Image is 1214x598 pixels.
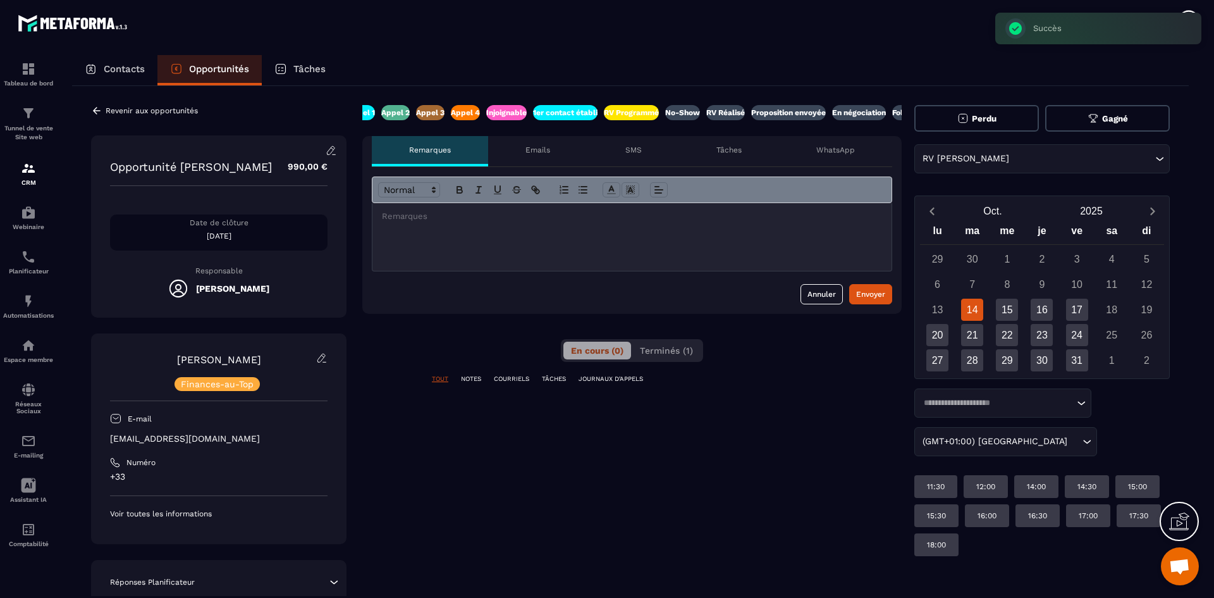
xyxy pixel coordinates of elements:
p: 15:00 [1128,482,1147,492]
a: schedulerschedulerPlanificateur [3,240,54,284]
p: WhatsApp [816,145,855,155]
p: Tâches [716,145,742,155]
p: Réponses Planificateur [110,577,195,587]
div: 30 [961,248,983,270]
p: CRM [3,179,54,186]
input: Search for option [1012,152,1152,166]
p: Comptabilité [3,540,54,547]
div: Envoyer [856,288,885,301]
p: Appel 2 [381,108,410,118]
p: JOURNAUX D'APPELS [579,375,643,383]
p: 12:00 [976,482,995,492]
div: Ouvrir le chat [1161,547,1199,585]
div: 27 [926,349,948,371]
span: RV [PERSON_NAME] [919,152,1012,166]
div: 17 [1066,299,1088,321]
a: formationformationTunnel de vente Site web [3,96,54,151]
p: Emails [525,145,550,155]
p: 990,00 € [275,154,328,179]
p: 16:30 [1028,511,1047,521]
p: 1er contact établi [533,108,598,118]
div: 6 [926,273,948,296]
p: Appel 4 [451,108,480,118]
p: SMS [625,145,642,155]
p: RV Réalisé [706,108,745,118]
p: TOUT [432,375,448,383]
p: 11:30 [927,482,945,492]
div: 7 [961,273,983,296]
p: Date de clôture [110,218,328,228]
span: Terminés (1) [640,346,693,356]
a: automationsautomationsAutomatisations [3,284,54,328]
p: 16:00 [978,511,996,521]
a: formationformationCRM [3,151,54,196]
p: E-mail [128,414,152,424]
div: 2 [1031,248,1053,270]
div: 30 [1031,349,1053,371]
div: 26 [1136,324,1158,346]
p: Opportunités [189,63,249,75]
button: Envoyer [849,284,892,304]
img: formation [21,61,36,77]
div: 24 [1066,324,1088,346]
p: Tunnel de vente Site web [3,124,54,142]
p: NOTES [461,375,481,383]
img: scheduler [21,249,36,265]
button: Next month [1141,202,1164,220]
p: 17:30 [1129,511,1148,521]
div: 4 [1101,248,1123,270]
a: Opportunités [157,55,262,85]
button: Gagné [1045,105,1170,132]
a: automationsautomationsEspace membre [3,328,54,373]
p: TÂCHES [542,375,566,383]
div: 18 [1101,299,1123,321]
p: 14:00 [1027,482,1046,492]
p: En négociation [832,108,886,118]
p: COURRIELS [494,375,529,383]
button: Terminés (1) [632,342,701,359]
div: 22 [996,324,1018,346]
a: Tâches [262,55,338,85]
div: 9 [1031,273,1053,296]
button: Open months overlay [943,200,1042,222]
div: Calendar days [920,248,1164,371]
div: Search for option [914,144,1170,173]
p: 14:30 [1077,482,1096,492]
div: 15 [996,299,1018,321]
div: 28 [961,349,983,371]
p: 15:30 [927,511,946,521]
button: En cours (0) [563,342,631,359]
img: logo [18,11,132,35]
div: me [990,222,1024,244]
span: En cours (0) [571,346,623,356]
p: Automatisations [3,312,54,319]
button: Previous month [920,202,943,220]
div: 12 [1136,273,1158,296]
p: Voir toutes les informations [110,509,328,519]
h5: [PERSON_NAME] [196,283,269,294]
div: 8 [996,273,1018,296]
a: [PERSON_NAME] [177,354,261,366]
div: 29 [996,349,1018,371]
p: Follow-Up [892,108,931,118]
div: 21 [961,324,983,346]
p: E-mailing [3,452,54,459]
p: Responsable [110,266,328,275]
div: 29 [926,248,948,270]
div: 19 [1136,299,1158,321]
p: 18:00 [927,540,946,550]
a: social-networksocial-networkRéseaux Sociaux [3,373,54,424]
p: 17:00 [1079,511,1098,521]
a: formationformationTableau de bord [3,52,54,96]
div: Search for option [914,389,1091,418]
img: automations [21,294,36,309]
div: 14 [961,299,983,321]
p: Contacts [104,63,145,75]
button: Perdu [914,105,1039,132]
button: Open years overlay [1042,200,1141,222]
div: 11 [1101,273,1123,296]
p: [DATE] [110,231,328,241]
div: 16 [1031,299,1053,321]
div: 5 [1136,248,1158,270]
span: Perdu [972,114,996,123]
